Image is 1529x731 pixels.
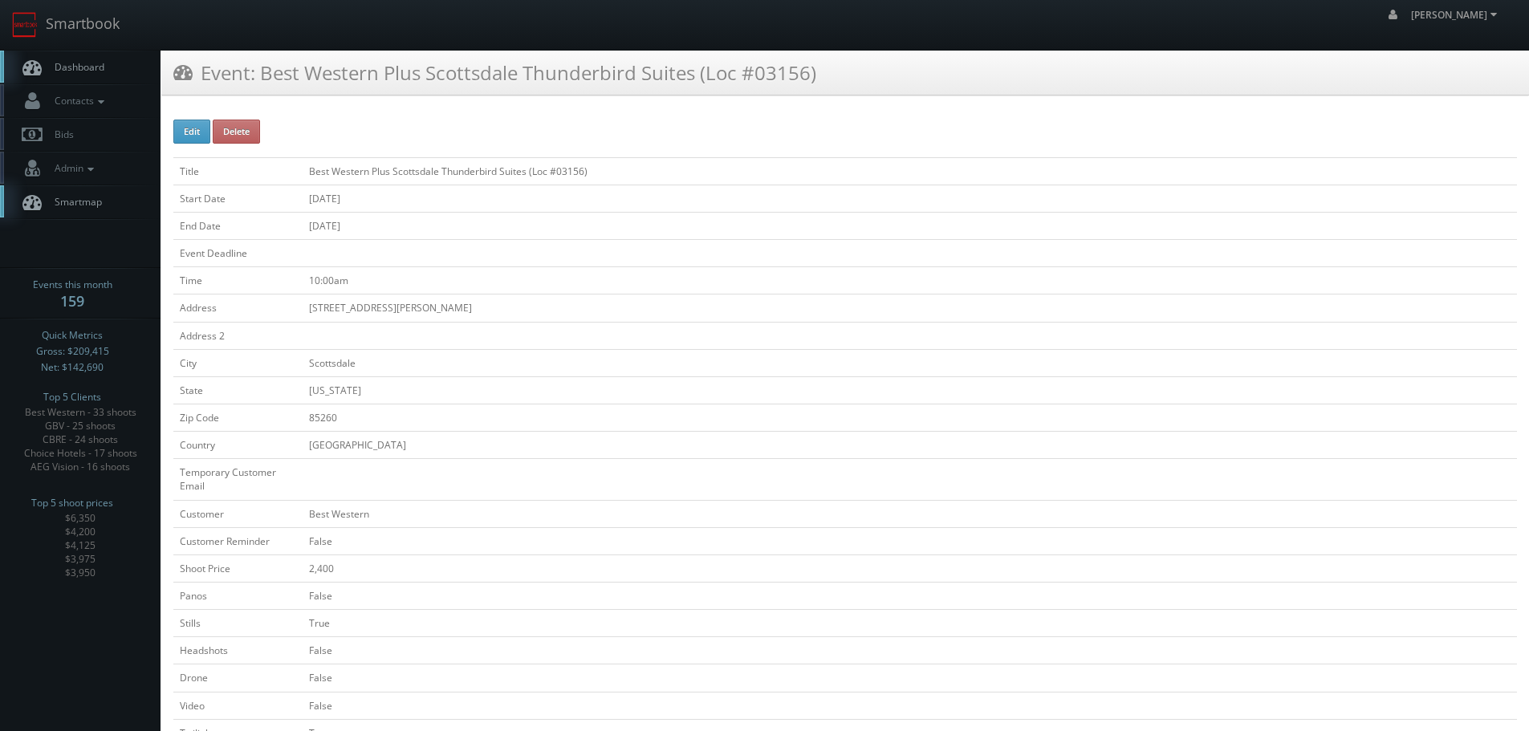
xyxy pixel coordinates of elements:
[47,128,74,141] span: Bids
[303,500,1517,527] td: Best Western
[47,195,102,209] span: Smartmap
[173,692,303,719] td: Video
[303,527,1517,554] td: False
[213,120,260,144] button: Delete
[173,500,303,527] td: Customer
[47,161,98,175] span: Admin
[303,664,1517,692] td: False
[1411,8,1502,22] span: [PERSON_NAME]
[303,349,1517,376] td: Scottsdale
[173,294,303,322] td: Address
[173,322,303,349] td: Address 2
[303,185,1517,212] td: [DATE]
[173,185,303,212] td: Start Date
[47,94,108,108] span: Contacts
[60,291,84,311] strong: 159
[31,495,113,511] span: Top 5 shoot prices
[43,389,101,405] span: Top 5 Clients
[303,212,1517,239] td: [DATE]
[303,554,1517,582] td: 2,400
[303,404,1517,431] td: 85260
[173,432,303,459] td: Country
[12,12,38,38] img: smartbook-logo.png
[303,637,1517,664] td: False
[303,610,1517,637] td: True
[173,157,303,185] td: Title
[41,359,104,376] span: Net: $142,690
[173,404,303,431] td: Zip Code
[173,212,303,239] td: End Date
[303,692,1517,719] td: False
[173,240,303,267] td: Event Deadline
[303,157,1517,185] td: Best Western Plus Scottsdale Thunderbird Suites (Loc #03156)
[303,582,1517,609] td: False
[173,637,303,664] td: Headshots
[173,582,303,609] td: Panos
[173,664,303,692] td: Drone
[303,294,1517,322] td: [STREET_ADDRESS][PERSON_NAME]
[173,267,303,294] td: Time
[173,376,303,404] td: State
[173,349,303,376] td: City
[303,267,1517,294] td: 10:00am
[303,376,1517,404] td: [US_STATE]
[173,554,303,582] td: Shoot Price
[303,432,1517,459] td: [GEOGRAPHIC_DATA]
[173,120,210,144] button: Edit
[173,527,303,554] td: Customer Reminder
[36,343,109,359] span: Gross: $209,415
[173,59,816,87] h3: Event: Best Western Plus Scottsdale Thunderbird Suites (Loc #03156)
[173,610,303,637] td: Stills
[33,277,112,293] span: Events this month
[47,60,104,74] span: Dashboard
[173,459,303,500] td: Temporary Customer Email
[42,327,103,343] span: Quick Metrics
